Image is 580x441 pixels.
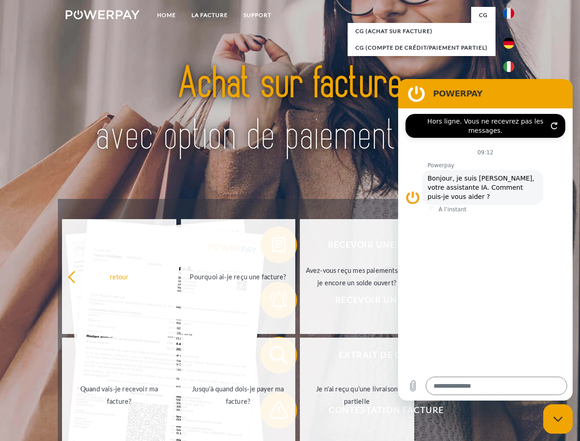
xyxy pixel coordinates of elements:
div: Jusqu'à quand dois-je payer ma facture? [186,383,290,407]
div: Avez-vous reçu mes paiements, ai-je encore un solde ouvert? [305,264,409,289]
div: Quand vais-je recevoir ma facture? [68,383,171,407]
a: Avez-vous reçu mes paiements, ai-je encore un solde ouvert? [300,219,414,334]
iframe: Fenêtre de messagerie [398,79,573,401]
img: de [503,38,514,49]
a: CG (Compte de crédit/paiement partiel) [348,40,496,56]
a: Support [236,7,279,23]
img: it [503,61,514,72]
a: LA FACTURE [184,7,236,23]
div: retour [68,270,171,283]
a: Home [149,7,184,23]
img: logo-powerpay-white.svg [66,10,140,19]
iframe: Bouton de lancement de la fenêtre de messagerie, conversation en cours [543,404,573,434]
a: CG (achat sur facture) [348,23,496,40]
div: Pourquoi ai-je reçu une facture? [186,270,290,283]
div: Je n'ai reçu qu'une livraison partielle [305,383,409,407]
a: CG [471,7,496,23]
img: title-powerpay_fr.svg [88,44,492,176]
img: fr [503,8,514,19]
